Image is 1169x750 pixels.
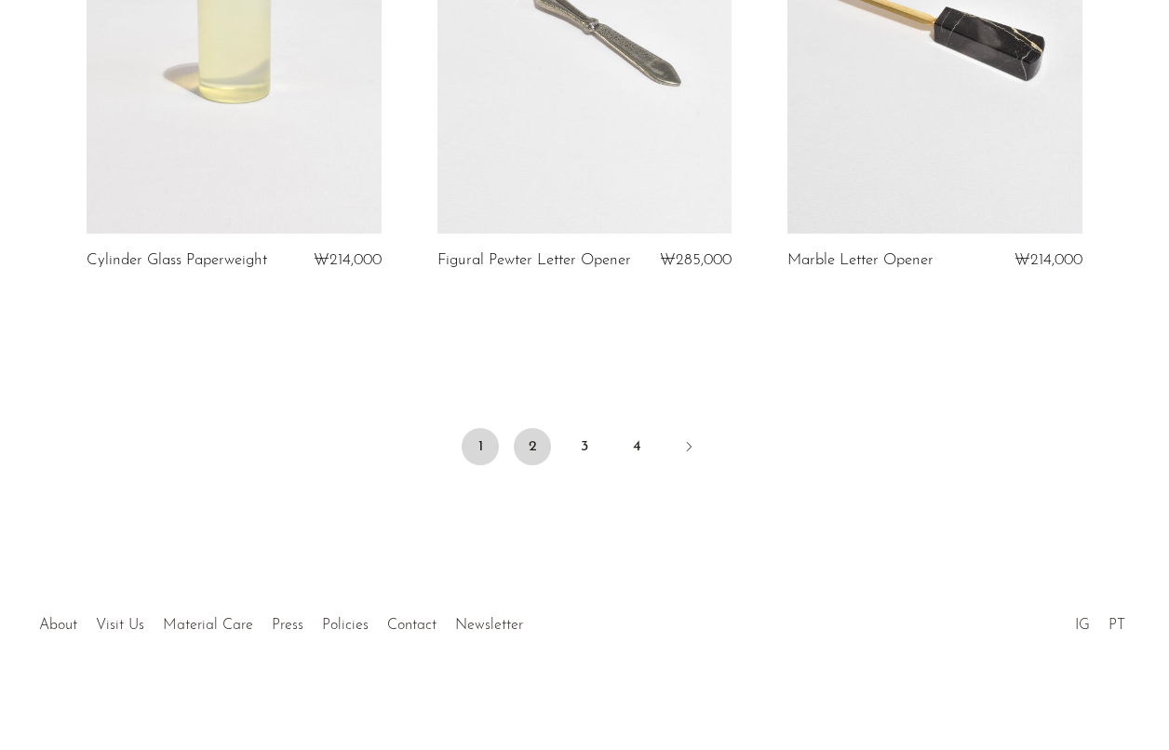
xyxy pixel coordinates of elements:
[322,618,369,633] a: Policies
[1075,618,1090,633] a: IG
[30,603,532,638] ul: Quick links
[566,428,603,465] a: 3
[96,618,144,633] a: Visit Us
[437,252,631,269] a: Figural Pewter Letter Opener
[87,252,267,269] a: Cylinder Glass Paperweight
[462,428,499,465] span: 1
[163,618,253,633] a: Material Care
[660,252,732,268] span: ₩285,000
[1109,618,1125,633] a: PT
[387,618,437,633] a: Contact
[1066,603,1135,638] ul: Social Medias
[670,428,707,469] a: Next
[314,252,382,268] span: ₩214,000
[787,252,934,269] a: Marble Letter Opener
[272,618,303,633] a: Press
[39,618,77,633] a: About
[514,428,551,465] a: 2
[618,428,655,465] a: 4
[1014,252,1082,268] span: ₩214,000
